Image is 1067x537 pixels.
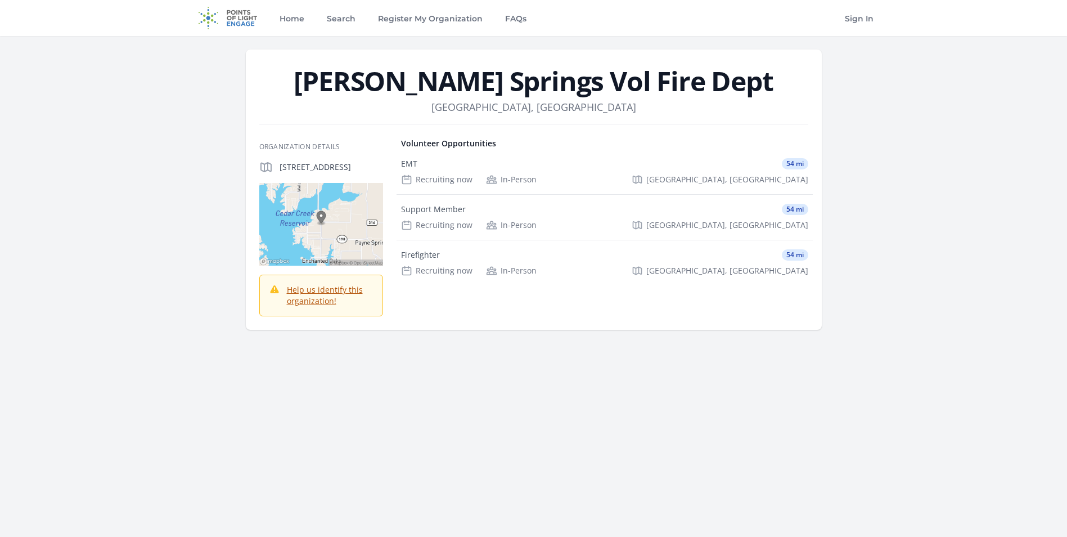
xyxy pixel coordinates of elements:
div: In-Person [486,265,537,276]
div: Recruiting now [401,220,472,231]
div: EMT [401,158,417,169]
div: Recruiting now [401,265,472,276]
div: In-Person [486,174,537,185]
span: 54 mi [782,158,808,169]
span: [GEOGRAPHIC_DATA], [GEOGRAPHIC_DATA] [646,174,808,185]
h1: [PERSON_NAME] Springs Vol Fire Dept [259,68,808,95]
a: Support Member 54 mi Recruiting now In-Person [GEOGRAPHIC_DATA], [GEOGRAPHIC_DATA] [397,195,813,240]
span: [GEOGRAPHIC_DATA], [GEOGRAPHIC_DATA] [646,220,808,231]
span: [GEOGRAPHIC_DATA], [GEOGRAPHIC_DATA] [646,265,808,276]
a: EMT 54 mi Recruiting now In-Person [GEOGRAPHIC_DATA], [GEOGRAPHIC_DATA] [397,149,813,194]
div: Recruiting now [401,174,472,185]
div: In-Person [486,220,537,231]
div: Firefighter [401,249,440,261]
p: [STREET_ADDRESS] [280,162,383,173]
div: Support Member [401,204,466,215]
dd: [GEOGRAPHIC_DATA], [GEOGRAPHIC_DATA] [431,99,636,115]
a: Firefighter 54 mi Recruiting now In-Person [GEOGRAPHIC_DATA], [GEOGRAPHIC_DATA] [397,240,813,285]
span: 54 mi [782,204,808,215]
img: Map [259,183,383,266]
a: Help us identify this organization! [287,284,363,306]
h4: Volunteer Opportunities [401,138,808,149]
h3: Organization Details [259,142,383,151]
span: 54 mi [782,249,808,261]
